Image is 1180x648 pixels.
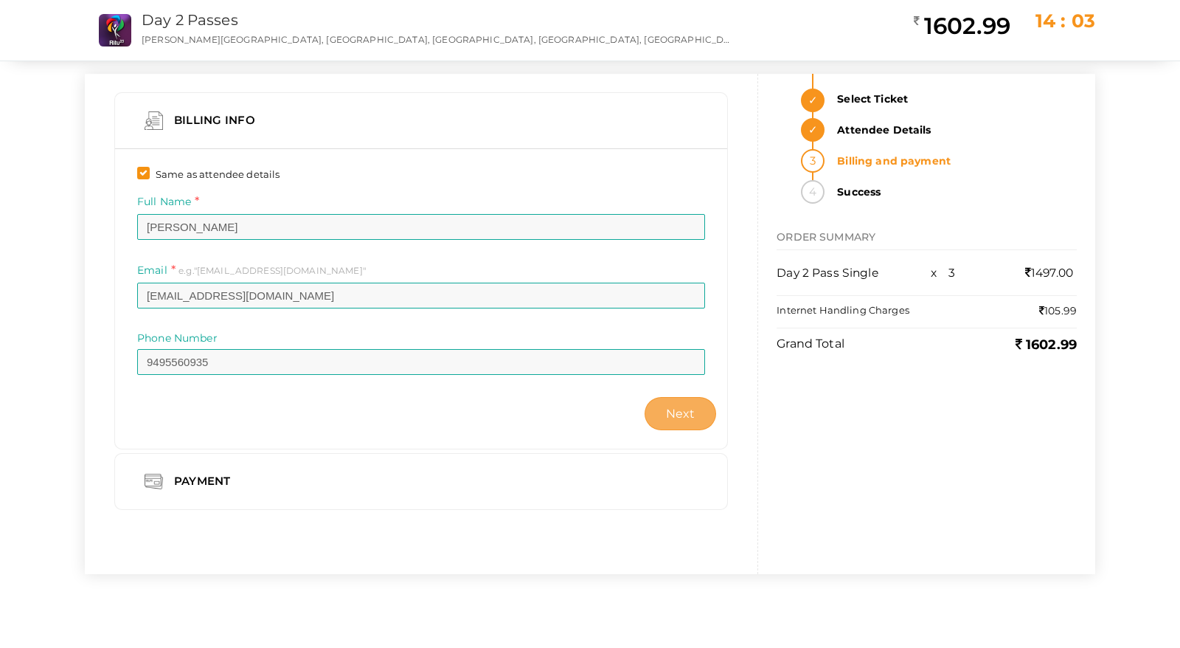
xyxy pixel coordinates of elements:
[1039,303,1077,318] label: 105.99
[1016,337,1077,353] b: 1602.99
[137,349,705,375] input: Enter phone number
[137,331,218,345] label: Phone Number
[645,397,717,430] button: Next
[777,303,909,317] label: Internet Handling Charges
[931,266,956,280] span: x 3
[142,11,238,29] a: Day 2 Passes
[1025,266,1073,280] span: 1497.00
[828,118,1077,142] strong: Attendee Details
[828,149,1077,173] strong: Billing and payment
[828,180,1077,204] strong: Success
[914,11,1010,41] h2: 1602.99
[145,472,163,491] img: credit-card.png
[777,230,875,244] span: ORDER SUMMARY
[777,336,844,353] label: Grand Total
[145,111,163,130] img: curriculum.png
[163,472,246,491] div: Payment
[99,14,131,46] img: ROG1HZJP_small.png
[1035,10,1095,32] span: 14 : 03
[156,168,280,180] span: Same as attendee details
[137,283,705,309] input: ex: some@example.com
[163,111,270,130] div: Billing Info
[178,265,366,276] span: e.g."[EMAIL_ADDRESS][DOMAIN_NAME]"
[828,87,1077,111] strong: Select Ticket
[666,407,695,421] span: Next
[137,193,200,210] label: Full Name
[777,266,878,280] span: Day 2 Pass Single
[137,262,176,279] label: Email
[142,33,732,46] p: [PERSON_NAME][GEOGRAPHIC_DATA], [GEOGRAPHIC_DATA], [GEOGRAPHIC_DATA], [GEOGRAPHIC_DATA], [GEOGRAP...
